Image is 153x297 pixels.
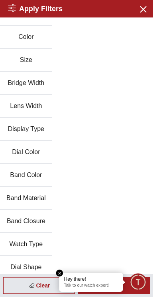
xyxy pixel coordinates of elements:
[3,277,75,294] div: Clear
[129,274,147,291] div: Chat Widget
[64,283,118,289] p: Talk to our watch expert!
[8,3,63,14] h2: Apply Filters
[56,270,63,277] em: Close tooltip
[64,276,118,282] div: Hey there!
